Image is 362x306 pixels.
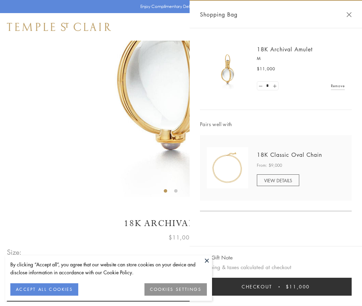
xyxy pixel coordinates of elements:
[200,10,238,19] span: Shopping Bag
[207,48,248,90] img: 18K Archival Amulet
[144,283,207,296] button: COOKIES SETTINGS
[346,12,352,17] button: Close Shopping Bag
[207,147,248,188] img: N88865-OV18
[257,45,313,53] a: 18K Archival Amulet
[257,82,264,90] a: Set quantity to 0
[264,177,292,184] span: VIEW DETAILS
[7,217,355,229] h1: 18K Archival Amulet
[331,82,345,90] a: Remove
[169,233,193,242] span: $11,000
[242,283,272,290] span: Checkout
[200,278,352,296] button: Checkout $11,000
[200,263,352,272] p: Shipping & taxes calculated at checkout
[7,23,111,31] img: Temple St. Clair
[200,253,233,262] button: Add Gift Note
[10,283,78,296] button: ACCEPT ALL COOKIES
[10,261,207,276] div: By clicking “Accept all”, you agree that our website can store cookies on your device and disclos...
[257,174,299,186] a: VIEW DETAILS
[257,151,322,159] a: 18K Classic Oval Chain
[257,55,345,62] p: M
[7,246,22,258] span: Size:
[257,65,275,72] span: $11,000
[200,120,352,128] span: Pairs well with
[271,82,278,90] a: Set quantity to 2
[257,162,282,169] span: From: $9,000
[286,283,310,290] span: $11,000
[140,3,219,10] p: Enjoy Complimentary Delivery & Returns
